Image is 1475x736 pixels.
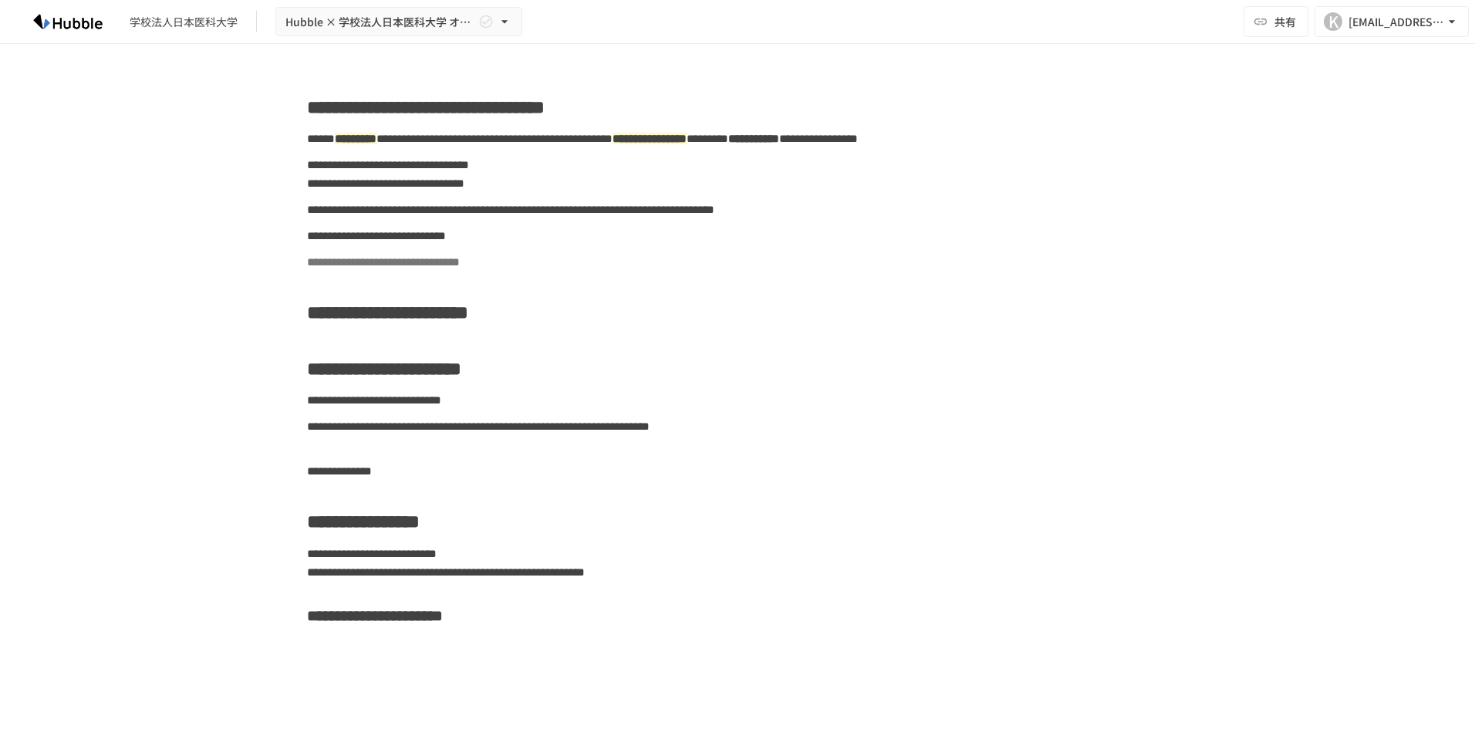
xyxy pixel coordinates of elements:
div: K [1324,12,1342,31]
div: 学校法人日本医科大学 [130,14,238,30]
img: HzDRNkGCf7KYO4GfwKnzITak6oVsp5RHeZBEM1dQFiQ [19,9,117,34]
span: 共有 [1274,13,1296,30]
button: 共有 [1244,6,1308,37]
div: [EMAIL_ADDRESS][DOMAIN_NAME] [1348,12,1444,32]
button: K[EMAIL_ADDRESS][DOMAIN_NAME] [1315,6,1469,37]
span: Hubble × 学校法人日本医科大学 オンボーディングプロジェクト [285,12,475,32]
button: Hubble × 学校法人日本医科大学 オンボーディングプロジェクト [275,7,522,37]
